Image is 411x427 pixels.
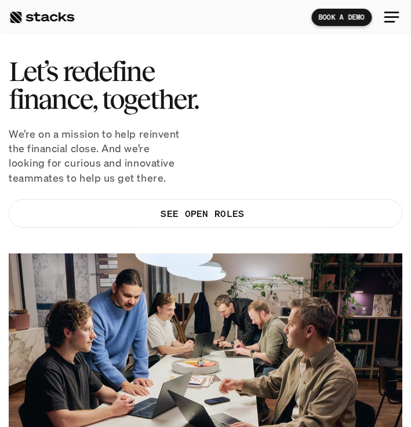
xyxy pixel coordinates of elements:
p: SEE OPEN ROLES [161,205,244,222]
a: SEE OPEN ROLES [9,199,402,228]
p: BOOK A DEMO [318,13,365,21]
h1: Let’s redefine finance, together. [9,57,402,113]
p: We’re on a mission to help reinvent the financial close. And we’re looking for curious and innova... [9,127,212,185]
a: BOOK A DEMO [311,9,372,26]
